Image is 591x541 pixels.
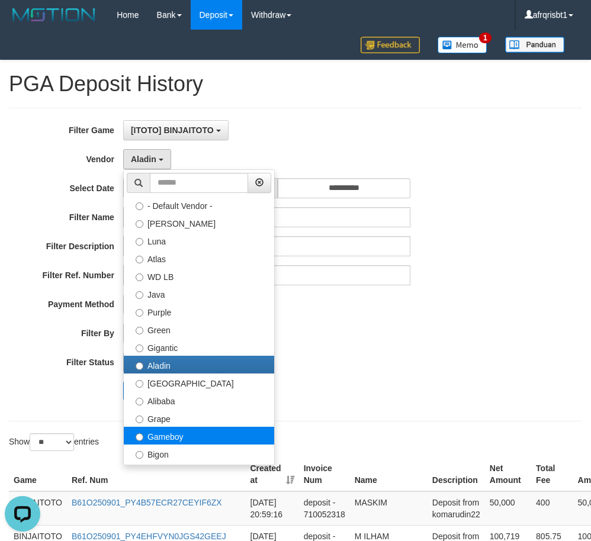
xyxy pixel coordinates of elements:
[124,373,274,391] label: [GEOGRAPHIC_DATA]
[124,214,274,231] label: [PERSON_NAME]
[136,273,143,281] input: WD LB
[124,356,274,373] label: Aladin
[124,391,274,409] label: Alibaba
[72,498,222,507] a: B61O250901_PY4B57ECR27CEYIF6ZX
[531,458,573,491] th: Total Fee
[136,220,143,228] input: [PERSON_NAME]
[136,344,143,352] input: Gigantic
[136,416,143,423] input: Grape
[30,433,74,451] select: Showentries
[485,458,531,491] th: Net Amount
[136,291,143,299] input: Java
[124,445,274,462] label: Bigon
[123,120,229,140] button: [ITOTO] BINJAITOTO
[299,458,350,491] th: Invoice Num
[136,238,143,246] input: Luna
[485,491,531,526] td: 50,000
[136,309,143,317] input: Purple
[428,458,485,491] th: Description
[136,256,143,263] input: Atlas
[531,491,573,526] td: 400
[124,409,274,427] label: Grape
[429,30,496,60] a: 1
[136,433,143,441] input: Gameboy
[124,320,274,338] label: Green
[479,33,492,43] span: 1
[72,532,226,541] a: B61O250901_PY4EHFVYN0JGS42GEEJ
[124,338,274,356] label: Gigantic
[246,491,299,526] td: [DATE] 20:59:16
[350,491,428,526] td: MASKIM
[136,327,143,334] input: Green
[505,37,564,53] img: panduan.png
[350,458,428,491] th: Name
[124,267,274,285] label: WD LB
[9,72,582,96] h1: PGA Deposit History
[124,196,274,214] label: - Default Vendor -
[131,125,214,135] span: [ITOTO] BINJAITOTO
[136,451,143,459] input: Bigon
[131,154,156,164] span: Aladin
[124,231,274,249] label: Luna
[124,285,274,302] label: Java
[246,458,299,491] th: Created at: activate to sort column ascending
[136,380,143,388] input: [GEOGRAPHIC_DATA]
[136,202,143,210] input: - Default Vendor -
[124,462,274,480] label: Allstar
[124,302,274,320] label: Purple
[438,37,487,53] img: Button%20Memo.svg
[124,427,274,445] label: Gameboy
[136,398,143,405] input: Alibaba
[124,249,274,267] label: Atlas
[9,6,99,24] img: MOTION_logo.png
[5,5,40,40] button: Open LiveChat chat widget
[67,458,246,491] th: Ref. Num
[123,149,171,169] button: Aladin
[428,491,485,526] td: Deposit from komarudin22
[361,37,420,53] img: Feedback.jpg
[299,491,350,526] td: deposit - 710052318
[9,433,99,451] label: Show entries
[9,458,67,491] th: Game
[136,362,143,370] input: Aladin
